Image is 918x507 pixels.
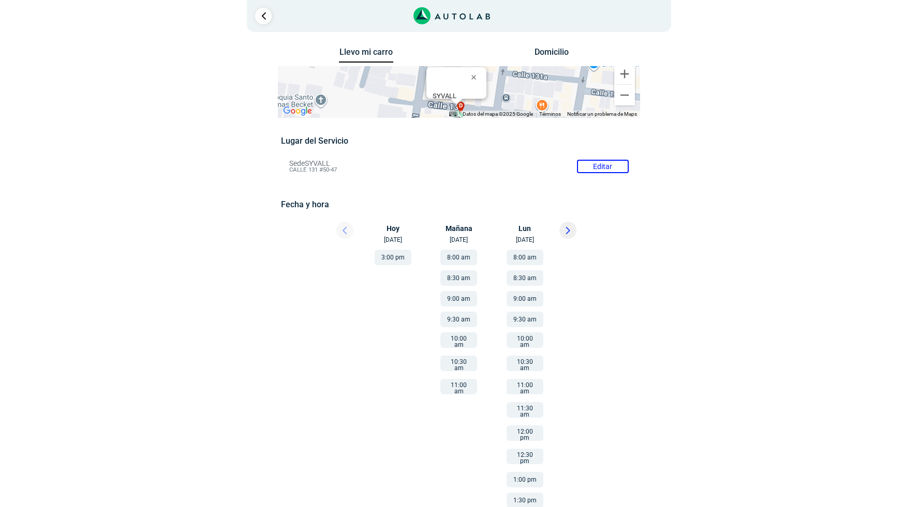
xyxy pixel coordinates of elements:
button: 11:00 am [507,379,543,394]
button: Domicilio [525,47,579,62]
button: 10:00 am [507,332,543,348]
button: Llevo mi carro [339,47,393,63]
a: Notificar un problema de Maps [567,111,637,117]
button: Combinaciones de teclas [449,111,456,118]
button: 9:00 am [440,291,477,306]
button: Cerrar [464,65,488,89]
h5: Fecha y hora [281,199,636,209]
button: Ampliar [614,64,635,84]
button: 3:00 pm [375,250,411,265]
a: Ir al paso anterior [255,8,272,24]
button: 10:30 am [507,356,543,371]
button: 11:00 am [440,379,477,394]
button: 12:30 pm [507,449,543,464]
span: Datos del mapa ©2025 Google [463,111,533,117]
button: 10:00 am [440,332,477,348]
img: Google [280,104,315,118]
button: 9:00 am [507,291,543,306]
a: Términos (se abre en una nueva pestaña) [539,111,561,117]
div: CALLE 131 #50-47 [433,92,486,107]
button: 8:00 am [507,250,543,265]
button: 1:00 pm [507,472,543,487]
b: SYVALL [433,92,456,100]
button: 8:00 am [440,250,477,265]
span: d [459,101,463,110]
button: 12:00 pm [507,425,543,441]
button: 11:30 am [507,402,543,418]
button: Reducir [614,85,635,105]
button: 9:30 am [507,312,543,327]
button: 9:30 am [440,312,477,327]
button: 8:30 am [507,270,543,286]
a: Abre esta zona en Google Maps (se abre en una nueva ventana) [280,104,315,118]
button: 8:30 am [440,270,477,286]
a: Link al sitio de autolab [413,10,491,20]
h5: Lugar del Servicio [281,136,636,146]
button: 10:30 am [440,356,477,371]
